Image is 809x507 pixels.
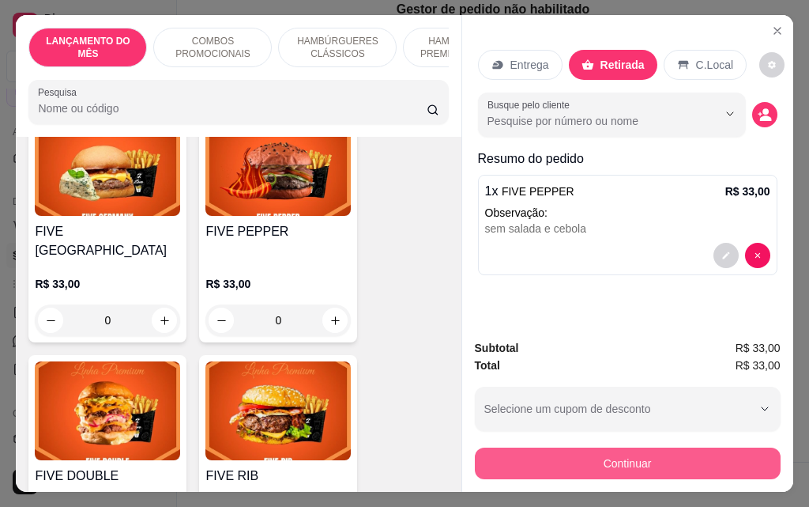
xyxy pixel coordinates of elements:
[205,222,351,241] h4: FIVE PEPPER
[167,35,258,60] p: COMBOS PROMOCIONAIS
[38,100,427,116] input: Pesquisa
[475,387,781,431] button: Selecione um cupom de desconto
[600,57,645,73] p: Retirada
[502,185,574,198] span: FIVE PEPPER
[510,57,549,73] p: Entrega
[35,222,180,260] h4: FIVE [GEOGRAPHIC_DATA]
[759,52,785,78] button: decrease-product-quantity
[38,85,82,99] label: Pesquisa
[416,35,508,60] p: HAMBÚRGUER PREMIUM (TODA A LINHA PREMIUM ACOMPANHA FRITAS DE CORTESIA )
[736,339,781,357] span: R$ 33,00
[475,448,781,479] button: Continuar
[487,98,575,112] label: Busque pelo cliente
[35,361,180,460] img: product-image
[487,113,692,129] input: Busque pelo cliente
[35,117,180,216] img: product-image
[485,205,770,221] p: Observação:
[725,184,770,199] p: R$ 33,00
[205,117,351,216] img: product-image
[485,182,574,201] p: 1 x
[478,149,777,168] p: Resumo do pedido
[696,57,733,73] p: C.Local
[475,359,500,372] strong: Total
[205,467,351,486] h4: FIVE RIB
[736,357,781,374] span: R$ 33,00
[35,276,180,292] p: R$ 33,00
[765,18,790,44] button: Close
[42,35,134,60] p: LANÇAMENTO DO MÊS
[713,243,739,268] button: decrease-product-quantity
[292,35,383,60] p: HAMBÚRGUERES CLÁSSICOS
[485,221,770,236] div: sem salada e cebola
[752,102,777,127] button: decrease-product-quantity
[205,276,351,292] p: R$ 33,00
[35,467,180,486] h4: FIVE DOUBLE
[745,243,770,268] button: decrease-product-quantity
[205,361,351,460] img: product-image
[717,101,743,127] button: Show suggestions
[475,342,519,354] strong: Subtotal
